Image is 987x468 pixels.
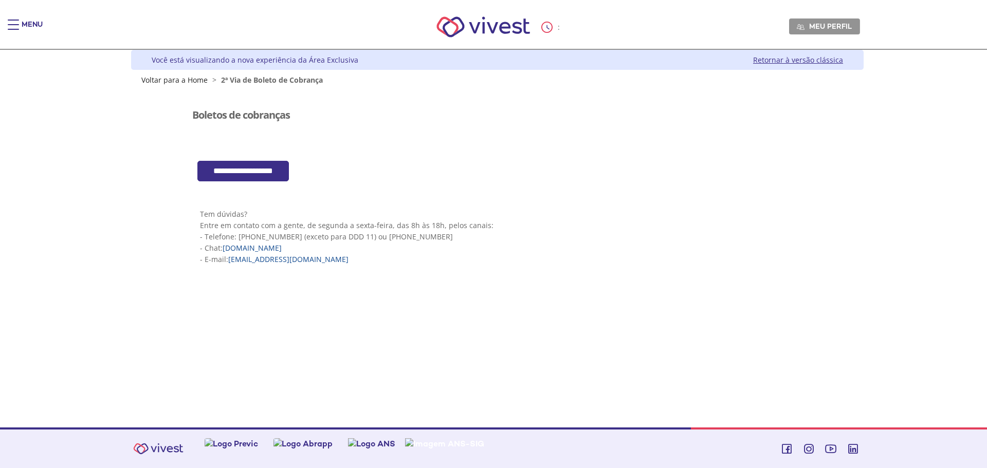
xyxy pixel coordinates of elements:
a: Voltar para a Home [141,75,208,85]
a: [DOMAIN_NAME] [223,243,282,253]
img: Vivest [127,437,189,460]
img: Logo ANS [348,438,395,449]
section: <span lang="pt-BR" dir="ltr">Cob360 - Area Restrita - Emprestimos</span> [192,161,803,182]
a: Meu perfil [789,18,860,34]
span: 2ª Via de Boleto de Cobrança [221,75,323,85]
img: Logo Previc [205,438,258,449]
img: Imagem ANS-SIG [405,438,484,449]
img: Vivest [425,5,542,49]
img: Logo Abrapp [273,438,333,449]
div: Menu [22,20,43,40]
span: Meu perfil [809,22,852,31]
a: [EMAIL_ADDRESS][DOMAIN_NAME] [228,254,349,264]
div: : [541,22,562,33]
h3: Boletos de cobranças [192,109,290,121]
img: Meu perfil [797,23,805,31]
section: <span lang="pt-BR" dir="ltr">Visualizador do Conteúdo da Web</span> [192,94,803,151]
div: Você está visualizando a nova experiência da Área Exclusiva [152,55,358,65]
span: > [210,75,219,85]
p: Tem dúvidas? Entre em contato com a gente, de segunda a sexta-feira, das 8h às 18h, pelos canais:... [200,209,795,265]
a: Retornar à versão clássica [753,55,843,65]
div: Vivest [123,50,864,427]
section: <span lang="pt-BR" dir="ltr">Visualizador do Conteúdo da Web</span> 1 [192,192,803,280]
